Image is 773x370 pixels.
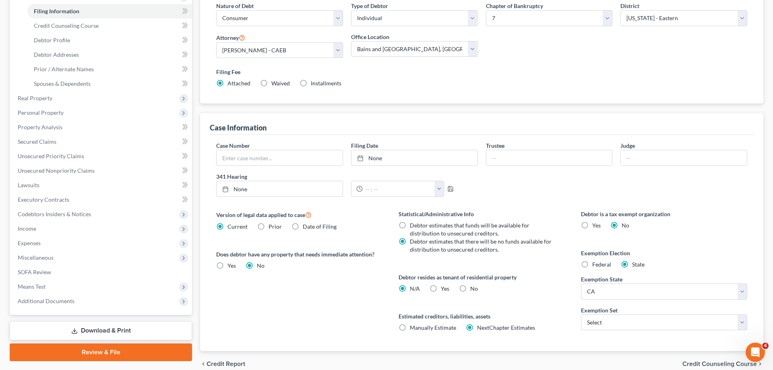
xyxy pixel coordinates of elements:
span: Credit Counseling Course [34,22,99,29]
label: Exemption State [581,275,622,283]
span: Expenses [18,240,41,246]
label: 341 Hearing [212,172,482,181]
span: Credit Counseling Course [682,361,757,367]
label: Filing Fee [216,68,747,76]
span: Codebtors Insiders & Notices [18,211,91,217]
span: Yes [227,262,236,269]
a: Debtor Addresses [27,48,192,62]
span: Debtor estimates that funds will be available for distribution to unsecured creditors. [410,222,529,237]
a: SOFA Review [11,265,192,279]
span: No [470,285,478,292]
a: Review & File [10,343,192,361]
label: Type of Debtor [351,2,388,10]
label: Statistical/Administrative Info [399,210,565,218]
span: Debtor estimates that there will be no funds available for distribution to unsecured creditors. [410,238,552,253]
span: Debtor Profile [34,37,70,43]
span: Lawsuits [18,182,39,188]
i: chevron_right [757,361,763,367]
a: Filing Information [27,4,192,19]
label: Debtor resides as tenant of residential property [399,273,565,281]
input: -- : -- [363,181,435,196]
span: Date of Filing [303,223,337,230]
span: Manually Estimate [410,324,456,331]
a: Debtor Profile [27,33,192,48]
label: Exemption Election [581,249,747,257]
span: Federal [592,261,611,268]
span: Unsecured Priority Claims [18,153,84,159]
a: Prior / Alternate Names [27,62,192,76]
i: chevron_left [200,361,207,367]
a: Property Analysis [11,120,192,134]
span: Means Test [18,283,45,290]
span: No [257,262,265,269]
span: Executory Contracts [18,196,69,203]
span: Credit Report [207,361,245,367]
span: Real Property [18,95,52,101]
a: Unsecured Nonpriority Claims [11,163,192,178]
label: Nature of Debt [216,2,254,10]
label: Debtor is a tax exempt organization [581,210,747,218]
iframe: Intercom live chat [746,343,765,362]
input: Enter case number... [217,150,343,165]
span: State [632,261,645,268]
span: Debtor Addresses [34,51,79,58]
div: Case Information [210,123,267,132]
label: Version of legal data applied to case [216,210,382,219]
span: Miscellaneous [18,254,54,261]
a: Download & Print [10,321,192,340]
span: No [622,222,629,229]
span: Installments [311,80,341,87]
span: Prior / Alternate Names [34,66,94,72]
span: Personal Property [18,109,64,116]
span: Yes [592,222,601,229]
span: Filing Information [34,8,79,14]
label: Estimated creditors, liabilities, assets [399,312,565,320]
span: Property Analysis [18,124,62,130]
a: Secured Claims [11,134,192,149]
label: Case Number [216,141,250,150]
label: Does debtor have any property that needs immediate attention? [216,250,382,258]
span: Additional Documents [18,298,74,304]
a: Spouses & Dependents [27,76,192,91]
a: None [217,181,343,196]
span: Attached [227,80,250,87]
span: Prior [269,223,282,230]
span: Spouses & Dependents [34,80,91,87]
label: Judge [620,141,635,150]
input: -- [621,150,747,165]
span: 4 [762,343,769,349]
label: Office Location [351,33,389,41]
span: Waived [271,80,290,87]
button: Credit Counseling Course chevron_right [682,361,763,367]
span: NextChapter Estimates [477,324,535,331]
span: Secured Claims [18,138,56,145]
label: Trustee [486,141,504,150]
a: Credit Counseling Course [27,19,192,33]
span: SOFA Review [18,269,51,275]
label: Chapter of Bankruptcy [486,2,543,10]
input: -- [486,150,612,165]
label: Attorney [216,33,245,42]
label: District [620,2,639,10]
span: Yes [441,285,449,292]
button: chevron_left Credit Report [200,361,245,367]
a: Unsecured Priority Claims [11,149,192,163]
span: Income [18,225,36,232]
span: Unsecured Nonpriority Claims [18,167,95,174]
span: Current [227,223,248,230]
span: N/A [410,285,420,292]
a: Executory Contracts [11,192,192,207]
label: Filing Date [351,141,378,150]
label: Exemption Set [581,306,618,314]
a: None [351,150,477,165]
a: Lawsuits [11,178,192,192]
